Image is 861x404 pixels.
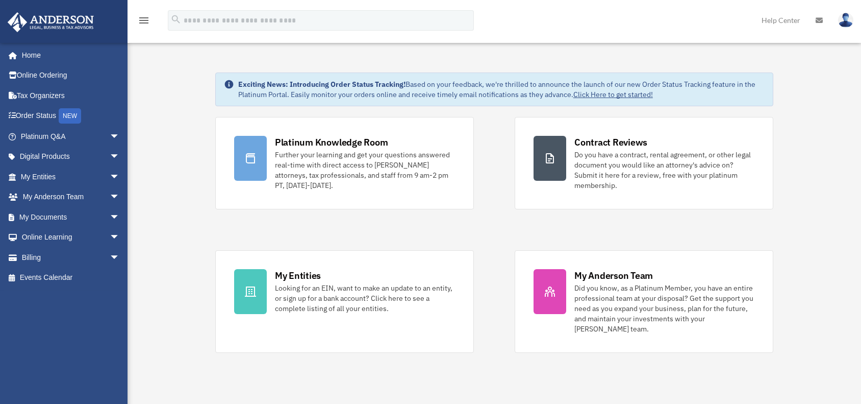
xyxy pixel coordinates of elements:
[574,150,754,191] div: Do you have a contract, rental agreement, or other legal document you would like an attorney's ad...
[59,108,81,124] div: NEW
[574,269,653,282] div: My Anderson Team
[238,79,765,100] div: Based on your feedback, we're thrilled to announce the launch of our new Order Status Tracking fe...
[110,126,130,147] span: arrow_drop_down
[110,227,130,248] span: arrow_drop_down
[238,80,406,89] strong: Exciting News: Introducing Order Status Tracking!
[574,283,754,334] div: Did you know, as a Platinum Member, you have an entire professional team at your disposal? Get th...
[215,250,474,353] a: My Entities Looking for an EIN, want to make an update to an entity, or sign up for a bank accoun...
[110,207,130,228] span: arrow_drop_down
[215,117,474,209] a: Platinum Knowledge Room Further your learning and get your questions answered real-time with dire...
[7,106,135,127] a: Order StatusNEW
[110,167,130,187] span: arrow_drop_down
[7,85,135,106] a: Tax Organizers
[275,150,455,191] div: Further your learning and get your questions answered real-time with direct access to [PERSON_NAM...
[838,13,853,28] img: User Pic
[7,207,135,227] a: My Documentsarrow_drop_down
[7,167,135,187] a: My Entitiesarrow_drop_down
[7,227,135,248] a: Online Learningarrow_drop_down
[275,269,321,282] div: My Entities
[515,250,773,353] a: My Anderson Team Did you know, as a Platinum Member, you have an entire professional team at your...
[110,187,130,208] span: arrow_drop_down
[138,14,150,27] i: menu
[7,45,130,65] a: Home
[7,65,135,86] a: Online Ordering
[5,12,97,32] img: Anderson Advisors Platinum Portal
[7,247,135,268] a: Billingarrow_drop_down
[170,14,182,25] i: search
[138,18,150,27] a: menu
[7,126,135,147] a: Platinum Q&Aarrow_drop_down
[275,283,455,314] div: Looking for an EIN, want to make an update to an entity, or sign up for a bank account? Click her...
[574,136,647,149] div: Contract Reviews
[7,187,135,207] a: My Anderson Teamarrow_drop_down
[573,90,653,99] a: Click Here to get started!
[7,147,135,167] a: Digital Productsarrow_drop_down
[110,147,130,168] span: arrow_drop_down
[275,136,388,149] div: Platinum Knowledge Room
[515,117,773,209] a: Contract Reviews Do you have a contract, rental agreement, or other legal document you would like...
[110,247,130,268] span: arrow_drop_down
[7,268,135,288] a: Events Calendar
